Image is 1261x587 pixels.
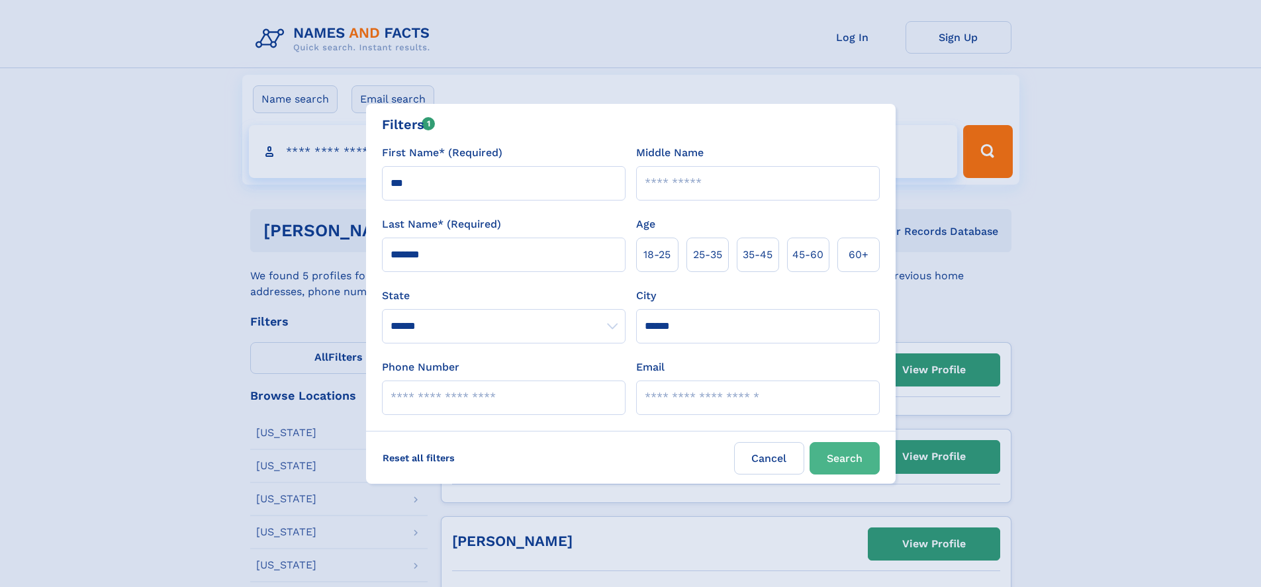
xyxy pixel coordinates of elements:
button: Search [810,442,880,474]
label: Email [636,359,665,375]
span: 60+ [849,247,868,263]
label: Last Name* (Required) [382,216,501,232]
span: 25‑35 [693,247,722,263]
div: Filters [382,114,436,134]
label: Phone Number [382,359,459,375]
label: Reset all filters [374,442,463,474]
label: City [636,288,656,304]
span: 35‑45 [743,247,772,263]
span: 45‑60 [792,247,823,263]
label: Age [636,216,655,232]
span: 18‑25 [643,247,671,263]
label: First Name* (Required) [382,145,502,161]
label: Cancel [734,442,804,474]
label: State [382,288,626,304]
label: Middle Name [636,145,704,161]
